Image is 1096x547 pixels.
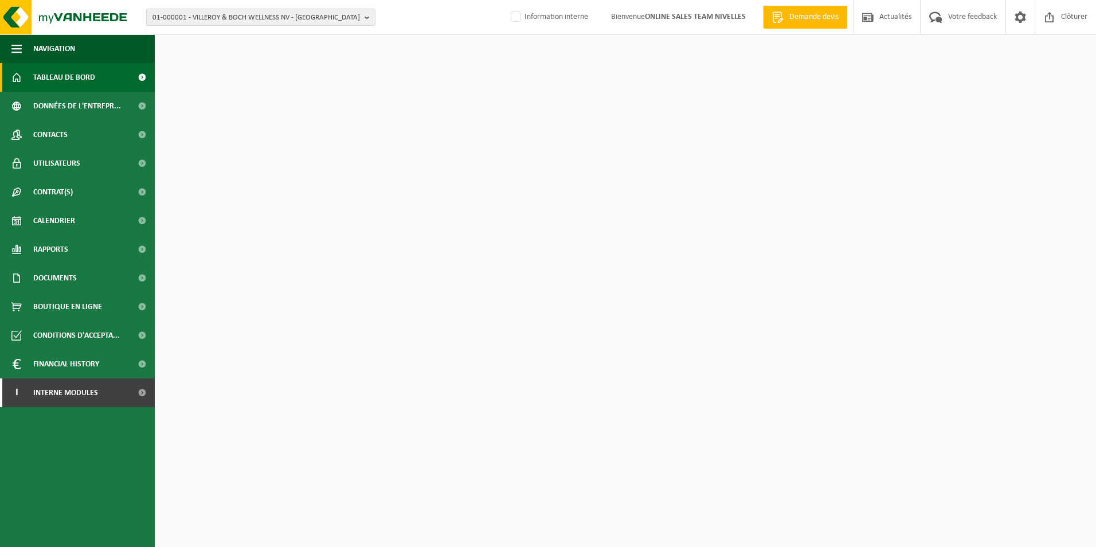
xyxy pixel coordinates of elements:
[33,63,95,92] span: Tableau de bord
[33,350,99,378] span: Financial History
[11,378,22,407] span: I
[33,292,102,321] span: Boutique en ligne
[645,13,746,21] strong: ONLINE SALES TEAM NIVELLES
[33,378,98,407] span: Interne modules
[763,6,847,29] a: Demande devis
[33,34,75,63] span: Navigation
[146,9,375,26] button: 01-000001 - VILLEROY & BOCH WELLNESS NV - [GEOGRAPHIC_DATA]
[33,120,68,149] span: Contacts
[33,92,121,120] span: Données de l'entrepr...
[33,206,75,235] span: Calendrier
[33,149,80,178] span: Utilisateurs
[33,235,68,264] span: Rapports
[152,9,360,26] span: 01-000001 - VILLEROY & BOCH WELLNESS NV - [GEOGRAPHIC_DATA]
[33,321,120,350] span: Conditions d'accepta...
[33,264,77,292] span: Documents
[33,178,73,206] span: Contrat(s)
[508,9,588,26] label: Information interne
[786,11,841,23] span: Demande devis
